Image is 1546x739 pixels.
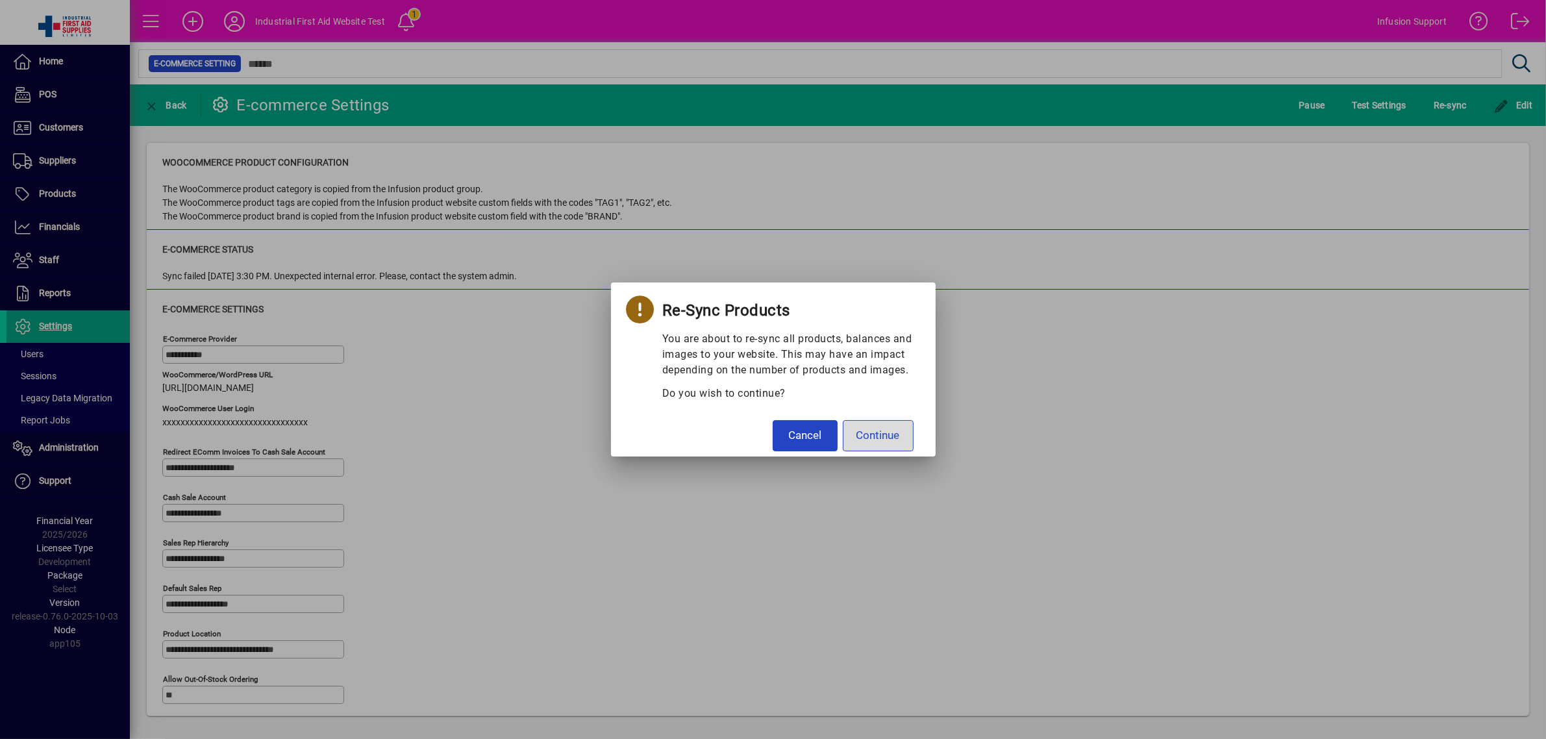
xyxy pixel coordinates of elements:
[773,420,838,451] button: Cancel
[662,386,927,401] div: Do you wish to continue?
[856,427,900,444] span: Continue
[662,303,927,318] div: Re-Sync Products
[662,331,927,401] div: You are about to re-sync all products, balances and images to your website. This may have an impa...
[843,420,914,451] button: Continue
[788,427,821,444] span: Cancel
